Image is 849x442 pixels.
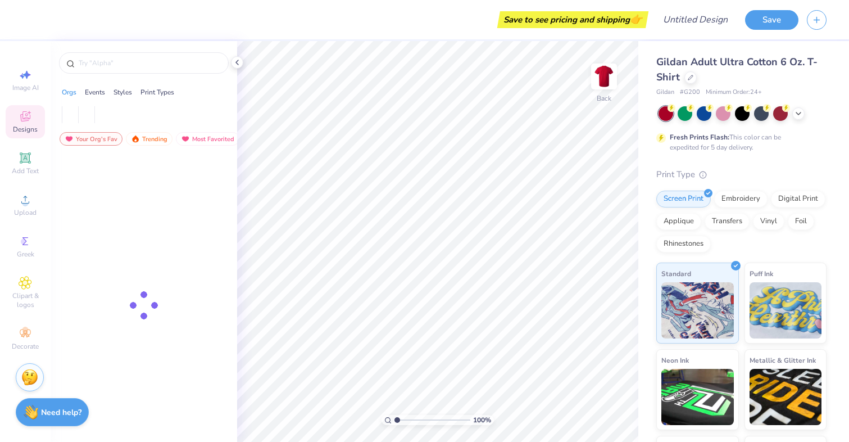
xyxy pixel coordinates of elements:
[131,135,140,143] img: trending.gif
[656,88,674,97] span: Gildan
[750,369,822,425] img: Metallic & Glitter Ink
[140,87,174,97] div: Print Types
[85,87,105,97] div: Events
[661,354,689,366] span: Neon Ink
[661,268,691,279] span: Standard
[14,208,37,217] span: Upload
[473,415,491,425] span: 100 %
[661,369,734,425] img: Neon Ink
[62,87,76,97] div: Orgs
[753,213,784,230] div: Vinyl
[176,132,239,146] div: Most Favorited
[750,354,816,366] span: Metallic & Glitter Ink
[181,135,190,143] img: most_fav.gif
[12,83,39,92] span: Image AI
[630,12,642,26] span: 👉
[656,55,818,84] span: Gildan Adult Ultra Cotton 6 Oz. T-Shirt
[654,8,737,31] input: Untitled Design
[661,282,734,339] img: Standard
[60,132,122,146] div: Your Org's Fav
[706,88,762,97] span: Minimum Order: 24 +
[656,168,827,181] div: Print Type
[750,268,773,279] span: Puff Ink
[656,191,711,208] div: Screen Print
[126,132,172,146] div: Trending
[593,65,615,88] img: Back
[78,57,221,69] input: Try "Alpha"
[113,87,132,97] div: Styles
[500,11,646,28] div: Save to see pricing and shipping
[597,93,611,103] div: Back
[771,191,825,208] div: Digital Print
[670,133,729,142] strong: Fresh Prints Flash:
[12,166,39,175] span: Add Text
[17,250,34,259] span: Greek
[750,282,822,339] img: Puff Ink
[6,291,45,309] span: Clipart & logos
[705,213,750,230] div: Transfers
[41,407,81,418] strong: Need help?
[670,132,808,152] div: This color can be expedited for 5 day delivery.
[12,342,39,351] span: Decorate
[13,125,38,134] span: Designs
[788,213,814,230] div: Foil
[680,88,700,97] span: # G200
[656,213,701,230] div: Applique
[65,135,74,143] img: most_fav.gif
[745,10,798,30] button: Save
[656,236,711,252] div: Rhinestones
[714,191,768,208] div: Embroidery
